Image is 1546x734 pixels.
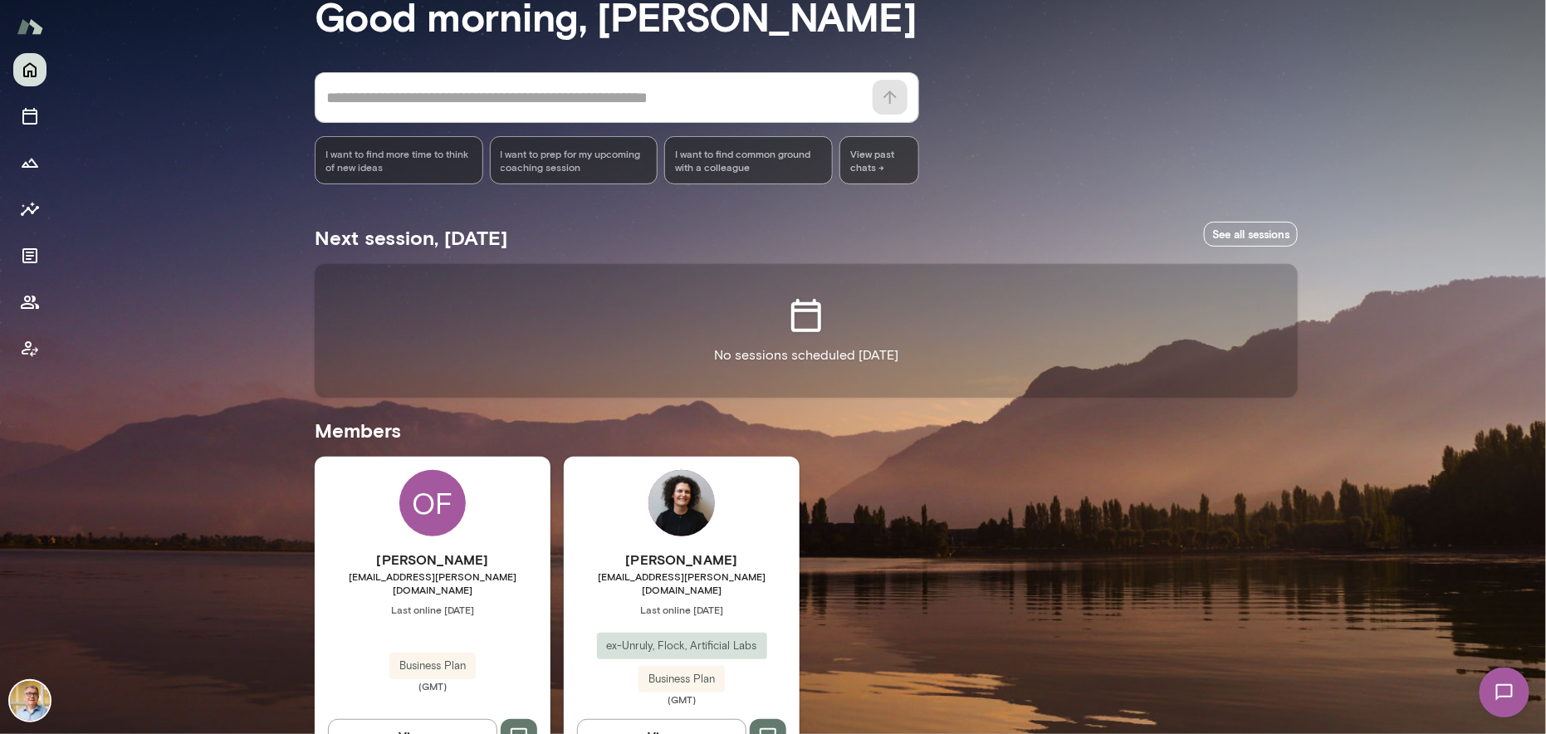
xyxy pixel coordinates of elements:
[675,147,822,174] span: I want to find common ground with a colleague
[13,332,46,365] button: Client app
[389,658,476,674] span: Business Plan
[13,100,46,133] button: Sessions
[13,193,46,226] button: Insights
[501,147,648,174] span: I want to prep for my upcoming coaching session
[839,136,919,184] span: View past chats ->
[10,681,50,721] img: Scott Bowie
[13,53,46,86] button: Home
[638,671,725,688] span: Business Plan
[714,345,898,365] p: No sessions scheduled [DATE]
[315,550,550,570] h6: [PERSON_NAME]
[325,147,472,174] span: I want to find more time to think of new ideas
[315,417,1298,443] h5: Members
[315,224,507,251] h5: Next session, [DATE]
[315,603,550,616] span: Last online [DATE]
[564,603,800,616] span: Last online [DATE]
[315,679,550,692] span: (GMT)
[1204,222,1298,247] a: See all sessions
[13,239,46,272] button: Documents
[399,470,466,536] div: OF
[564,570,800,596] span: [EMAIL_ADDRESS][PERSON_NAME][DOMAIN_NAME]
[664,136,833,184] div: I want to find common ground with a colleague
[564,550,800,570] h6: [PERSON_NAME]
[490,136,658,184] div: I want to prep for my upcoming coaching session
[315,136,483,184] div: I want to find more time to think of new ideas
[648,470,715,536] img: Deana Murfitt
[13,146,46,179] button: Growth Plan
[597,638,767,654] span: ex-Unruly, Flock, Artificial Labs
[17,11,43,42] img: Mento
[564,692,800,706] span: (GMT)
[315,570,550,596] span: [EMAIL_ADDRESS][PERSON_NAME][DOMAIN_NAME]
[13,286,46,319] button: Members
